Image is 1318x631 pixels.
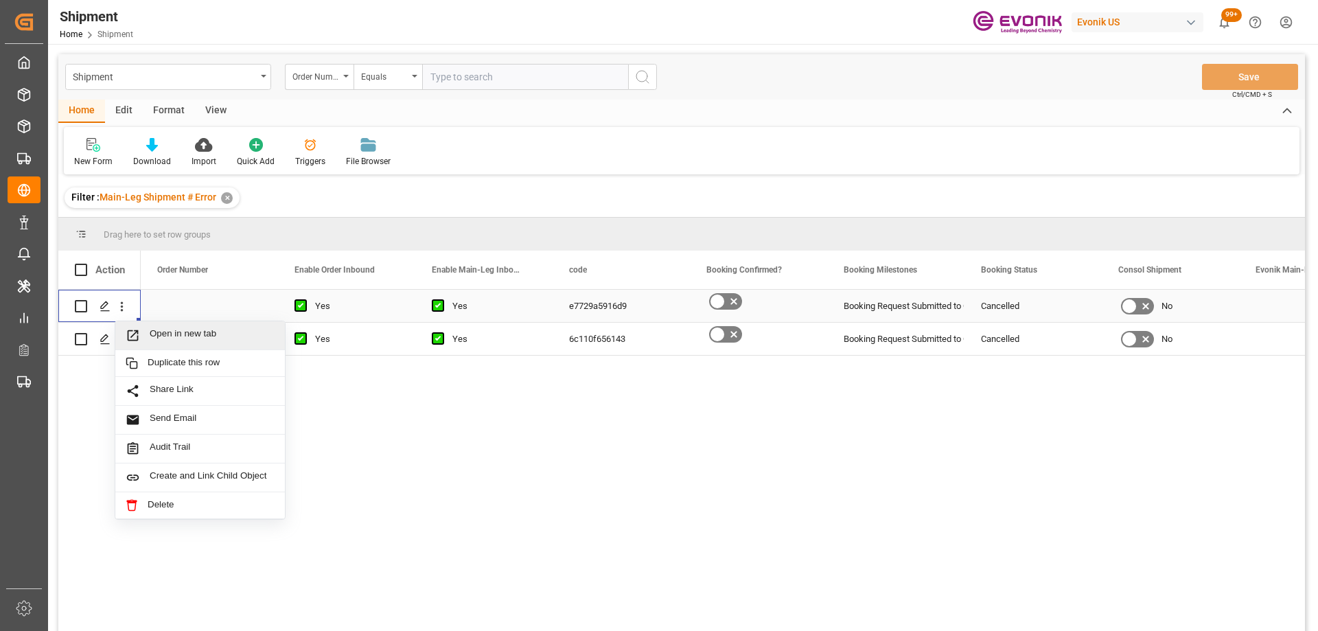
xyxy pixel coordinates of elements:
div: Yes [315,290,399,322]
a: Home [60,30,82,39]
div: View [195,100,237,123]
div: Booking Request Submitted to Ocean Carrier [844,290,948,322]
div: Home [58,100,105,123]
div: Triggers [295,155,325,168]
span: Consol Shipment [1118,265,1181,275]
div: Action [95,264,125,276]
button: Evonik US [1072,9,1209,35]
div: Evonik US [1072,12,1203,32]
span: Ctrl/CMD + S [1232,89,1272,100]
div: Order Number [292,67,339,83]
span: Booking Milestones [844,265,917,275]
div: e7729a5916d9 [553,290,690,322]
div: Import [192,155,216,168]
span: 99+ [1221,8,1242,22]
button: search button [628,64,657,90]
div: Download [133,155,171,168]
button: Help Center [1240,7,1271,38]
button: open menu [285,64,354,90]
span: Enable Main-Leg Inbound [432,265,524,275]
button: show 100 new notifications [1209,7,1240,38]
div: Press SPACE to select this row. [58,290,141,323]
span: No [1161,323,1172,355]
div: Yes [315,323,399,355]
span: Booking Status [981,265,1037,275]
div: File Browser [346,155,391,168]
span: No [1161,290,1172,322]
div: Edit [105,100,143,123]
span: Enable Order Inbound [294,265,375,275]
div: Shipment [73,67,256,84]
div: Format [143,100,195,123]
div: Cancelled [981,323,1085,355]
div: Equals [361,67,408,83]
div: New Form [74,155,113,168]
div: Shipment [60,6,133,27]
div: Press SPACE to select this row. [58,323,141,356]
span: Filter : [71,192,100,203]
span: Main-Leg Shipment # Error [100,192,216,203]
input: Type to search [422,64,628,90]
span: code [569,265,587,275]
button: open menu [65,64,271,90]
div: Quick Add [237,155,275,168]
span: Drag here to set row groups [104,229,211,240]
div: Booking Request Submitted to Ocean Carrier [844,323,948,355]
img: Evonik-brand-mark-Deep-Purple-RGB.jpeg_1700498283.jpeg [973,10,1062,34]
span: Booking Confirmed? [706,265,782,275]
div: Yes [452,323,536,355]
button: open menu [354,64,422,90]
div: Cancelled [981,290,1085,322]
div: 6c110f656143 [553,323,690,355]
div: Yes [452,290,536,322]
button: Save [1202,64,1298,90]
div: ✕ [221,192,233,204]
span: Order Number [157,265,208,275]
